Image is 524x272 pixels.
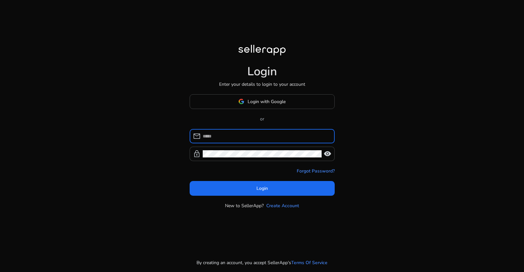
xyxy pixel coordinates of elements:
[190,181,335,196] button: Login
[324,150,331,158] span: visibility
[247,64,277,79] h1: Login
[248,98,286,105] span: Login with Google
[297,168,335,174] a: Forgot Password?
[238,99,244,104] img: google-logo.svg
[190,94,335,109] button: Login with Google
[256,185,268,192] span: Login
[193,150,201,158] span: lock
[291,259,327,266] a: Terms Of Service
[190,116,335,122] p: or
[266,202,299,209] a: Create Account
[219,81,305,88] p: Enter your details to login to your account
[193,132,201,140] span: mail
[225,202,264,209] p: New to SellerApp?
